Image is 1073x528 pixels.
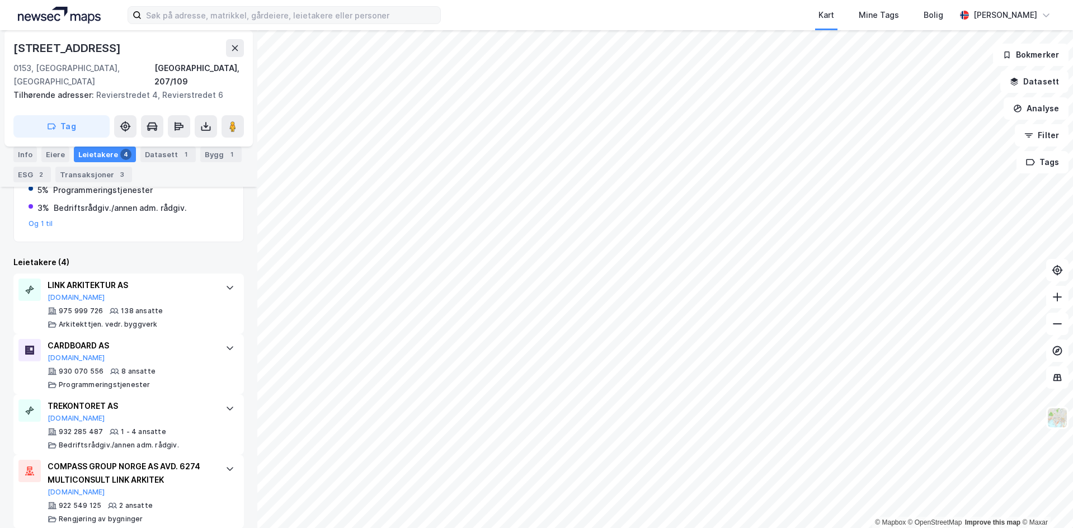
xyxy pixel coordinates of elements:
[116,169,128,180] div: 3
[875,518,906,526] a: Mapbox
[55,167,132,182] div: Transaksjoner
[59,515,143,524] div: Rengjøring av bygninger
[154,62,244,88] div: [GEOGRAPHIC_DATA], 207/109
[37,201,49,215] div: 3%
[120,149,131,160] div: 4
[13,256,244,269] div: Leietakere (4)
[13,115,110,138] button: Tag
[59,367,103,376] div: 930 070 556
[908,518,962,526] a: OpenStreetMap
[1015,124,1069,147] button: Filter
[140,147,196,162] div: Datasett
[1047,407,1068,428] img: Z
[74,147,136,162] div: Leietakere
[59,501,101,510] div: 922 549 125
[226,149,237,160] div: 1
[121,307,163,315] div: 138 ansatte
[1000,70,1069,93] button: Datasett
[48,460,214,487] div: COMPASS GROUP NORGE AS AVD. 6274 MULTICONSULT LINK ARKITEK
[13,90,96,100] span: Tilhørende adresser:
[53,183,153,197] div: Programmeringstjenester
[48,399,214,413] div: TREKONTORET AS
[1004,97,1069,120] button: Analyse
[121,367,156,376] div: 8 ansatte
[59,441,179,450] div: Bedriftsrådgiv./annen adm. rådgiv.
[13,147,37,162] div: Info
[41,147,69,162] div: Eiere
[119,501,153,510] div: 2 ansatte
[13,39,123,57] div: [STREET_ADDRESS]
[859,8,899,22] div: Mine Tags
[59,320,158,329] div: Arkitekttjen. vedr. byggverk
[59,307,103,315] div: 975 999 726
[13,167,51,182] div: ESG
[37,183,49,197] div: 5%
[48,293,105,302] button: [DOMAIN_NAME]
[59,380,150,389] div: Programmeringstjenester
[924,8,943,22] div: Bolig
[29,219,53,228] button: Og 1 til
[142,7,440,23] input: Søk på adresse, matrikkel, gårdeiere, leietakere eller personer
[48,488,105,497] button: [DOMAIN_NAME]
[965,518,1020,526] a: Improve this map
[59,427,103,436] div: 932 285 487
[200,147,242,162] div: Bygg
[48,353,105,362] button: [DOMAIN_NAME]
[18,7,101,23] img: logo.a4113a55bc3d86da70a041830d287a7e.svg
[1017,474,1073,528] iframe: Chat Widget
[993,44,1069,66] button: Bokmerker
[48,339,214,352] div: CARDBOARD AS
[973,8,1037,22] div: [PERSON_NAME]
[48,279,214,292] div: LINK ARKITEKTUR AS
[121,427,166,436] div: 1 - 4 ansatte
[54,201,187,215] div: Bedriftsrådgiv./annen adm. rådgiv.
[48,414,105,423] button: [DOMAIN_NAME]
[35,169,46,180] div: 2
[13,88,235,102] div: Revierstredet 4, Revierstredet 6
[13,62,154,88] div: 0153, [GEOGRAPHIC_DATA], [GEOGRAPHIC_DATA]
[818,8,834,22] div: Kart
[1016,151,1069,173] button: Tags
[180,149,191,160] div: 1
